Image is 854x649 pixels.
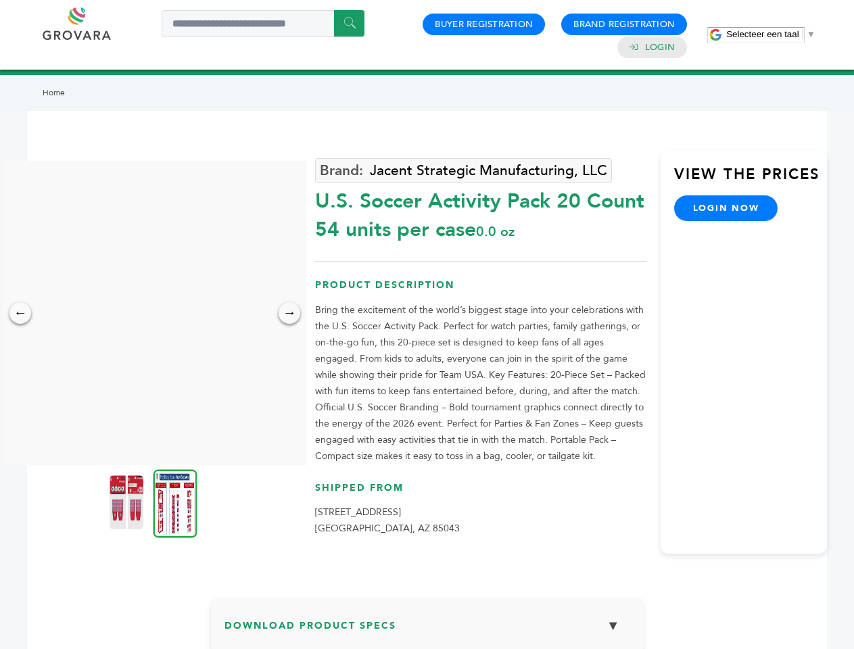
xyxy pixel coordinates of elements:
[9,302,31,324] div: ←
[162,10,364,37] input: Search a product or brand...
[726,29,799,39] span: Selecteer een taal
[476,222,515,241] span: 0.0 oz
[315,481,647,505] h3: Shipped From
[435,18,533,30] a: Buyer Registration
[315,504,647,537] p: [STREET_ADDRESS] [GEOGRAPHIC_DATA], AZ 85043
[573,18,675,30] a: Brand Registration
[674,164,827,195] h3: View the Prices
[315,158,612,183] a: Jacent Strategic Manufacturing, LLC
[674,195,778,221] a: login now
[315,279,647,302] h3: Product Description
[315,181,647,244] div: U.S. Soccer Activity Pack 20 Count 54 units per case
[279,302,300,324] div: →
[43,87,65,98] a: Home
[596,611,630,640] button: ▼
[726,29,815,39] a: Selecteer een taal​
[315,302,647,464] p: Bring the excitement of the world’s biggest stage into your celebrations with the U.S. Soccer Act...
[110,475,143,529] img: U.S. Soccer Activity Pack – 20 Count 54 units per case 0.0 oz
[645,41,675,53] a: Login
[803,29,803,39] span: ​
[153,469,197,537] img: U.S. Soccer Activity Pack – 20 Count 54 units per case 0.0 oz
[807,29,815,39] span: ▼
